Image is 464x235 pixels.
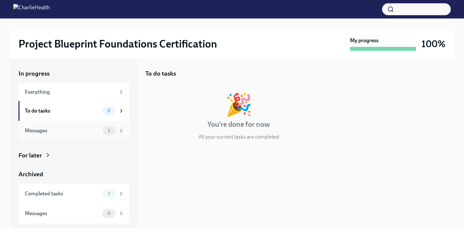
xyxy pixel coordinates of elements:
[18,184,129,204] a: Completed tasks3
[207,119,270,129] h4: You're done for now
[13,4,50,15] img: CharlieHealth
[25,127,100,134] div: Messages
[145,69,176,78] h5: To do tasks
[103,108,115,113] span: 0
[25,107,100,115] div: To do tasks
[25,210,100,217] div: Messages
[350,37,378,44] strong: My progress
[18,69,129,78] a: In progress
[104,191,114,196] span: 3
[104,128,114,133] span: 1
[103,211,115,216] span: 0
[18,101,129,121] a: To do tasks0
[18,121,129,141] a: Messages1
[18,151,129,160] a: For later
[18,37,217,50] h2: Project Blueprint Foundations Certification
[18,204,129,223] a: Messages0
[18,151,42,160] div: For later
[18,83,129,101] a: Everything
[198,133,279,141] p: All your current tasks are completed
[225,94,252,116] div: 🎉
[421,38,446,50] h3: 100%
[25,88,116,96] div: Everything
[18,170,129,179] a: Archived
[25,190,100,197] div: Completed tasks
